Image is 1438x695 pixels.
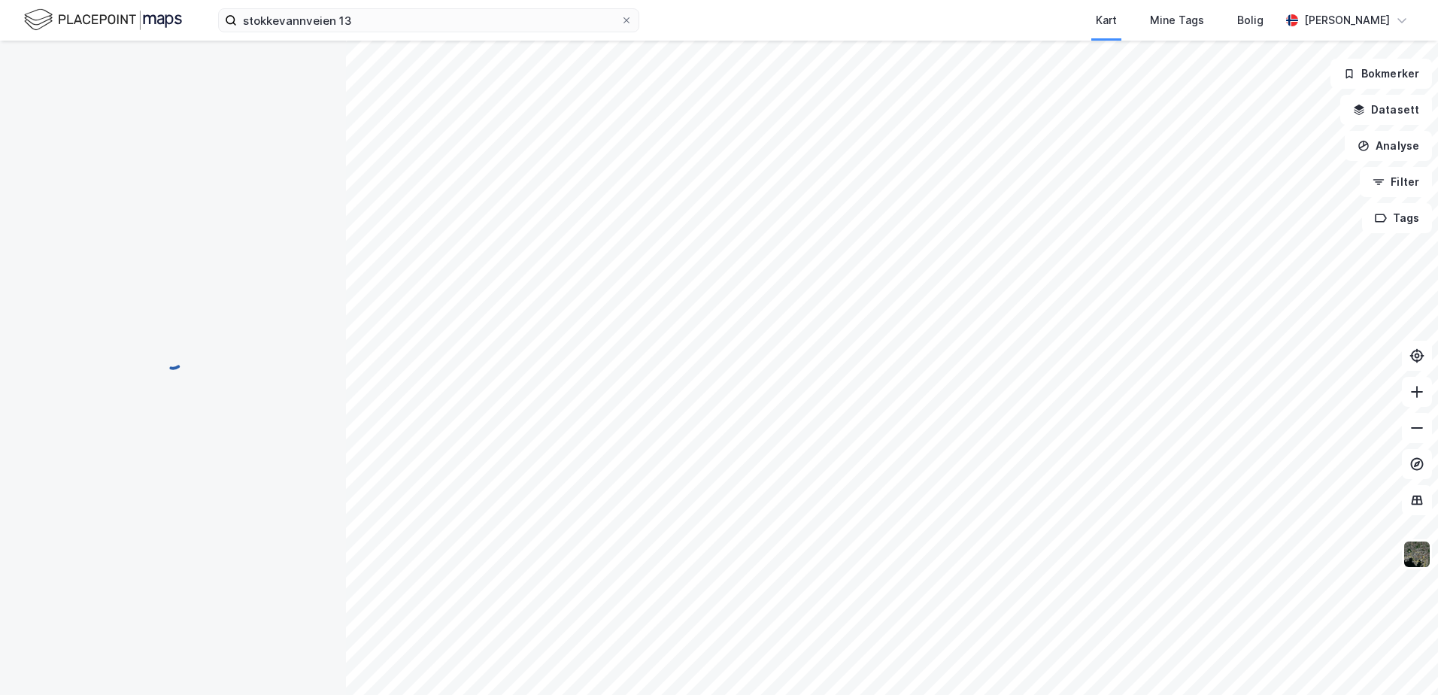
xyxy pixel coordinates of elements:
[1360,167,1432,197] button: Filter
[1150,11,1204,29] div: Mine Tags
[1340,95,1432,125] button: Datasett
[24,7,182,33] img: logo.f888ab2527a4732fd821a326f86c7f29.svg
[1363,623,1438,695] div: Kontrollprogram for chat
[1345,131,1432,161] button: Analyse
[1096,11,1117,29] div: Kart
[161,347,185,371] img: spinner.a6d8c91a73a9ac5275cf975e30b51cfb.svg
[1362,203,1432,233] button: Tags
[237,9,620,32] input: Søk på adresse, matrikkel, gårdeiere, leietakere eller personer
[1363,623,1438,695] iframe: Chat Widget
[1304,11,1390,29] div: [PERSON_NAME]
[1330,59,1432,89] button: Bokmerker
[1403,540,1431,569] img: 9k=
[1237,11,1264,29] div: Bolig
